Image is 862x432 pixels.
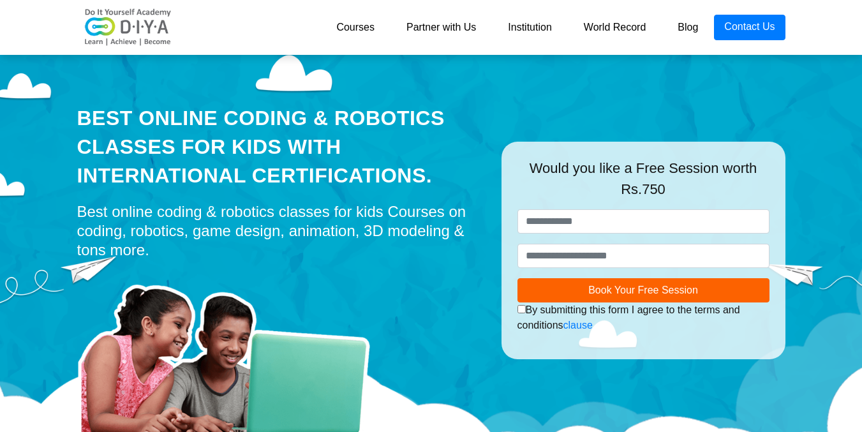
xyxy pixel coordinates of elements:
[563,320,593,331] a: clause
[492,15,567,40] a: Institution
[77,202,482,260] div: Best online coding & robotics classes for kids Courses on coding, robotics, game design, animatio...
[320,15,390,40] a: Courses
[517,158,769,209] div: Would you like a Free Session worth Rs.750
[390,15,492,40] a: Partner with Us
[588,285,698,295] span: Book Your Free Session
[517,278,769,302] button: Book Your Free Session
[568,15,662,40] a: World Record
[517,302,769,333] div: By submitting this form I agree to the terms and conditions
[714,15,785,40] a: Contact Us
[662,15,714,40] a: Blog
[77,8,179,47] img: logo-v2.png
[77,104,482,190] div: Best Online Coding & Robotics Classes for kids with International Certifications.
